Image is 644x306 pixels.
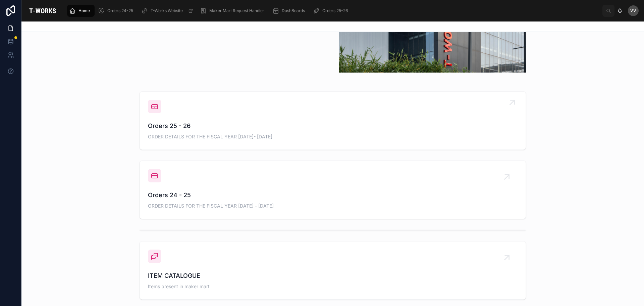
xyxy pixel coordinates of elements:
span: VV [630,8,636,13]
img: App logo [27,5,58,16]
span: Maker Mart Request Handler [209,8,264,13]
a: Maker Mart Request Handler [198,5,269,17]
a: DashBoards [270,5,310,17]
a: Orders 24-25 [96,5,138,17]
a: ITEM CATALOGUEItems present in maker mart [140,242,526,299]
span: Orders 24 - 25 [148,190,518,200]
a: T-Works Website [139,5,197,17]
span: ORDER DETAILS FOR THE FISCAL YEAR [DATE]- [DATE] [148,133,518,140]
span: Orders 24-25 [107,8,133,13]
a: Orders 24 - 25ORDER DETAILS FOR THE FISCAL YEAR [DATE] - [DATE] [140,161,526,219]
span: ITEM CATALOGUE [148,271,518,280]
a: Orders 25-26 [311,5,353,17]
div: scrollable content [64,3,602,18]
a: Orders 25 - 26ORDER DETAILS FOR THE FISCAL YEAR [DATE]- [DATE] [140,92,526,149]
span: Orders 25-26 [322,8,348,13]
span: Items present in maker mart [148,283,518,290]
span: Home [78,8,90,13]
span: ORDER DETAILS FOR THE FISCAL YEAR [DATE] - [DATE] [148,203,518,209]
span: T-Works Website [151,8,183,13]
span: DashBoards [282,8,305,13]
a: Home [67,5,95,17]
span: Orders 25 - 26 [148,121,518,131]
